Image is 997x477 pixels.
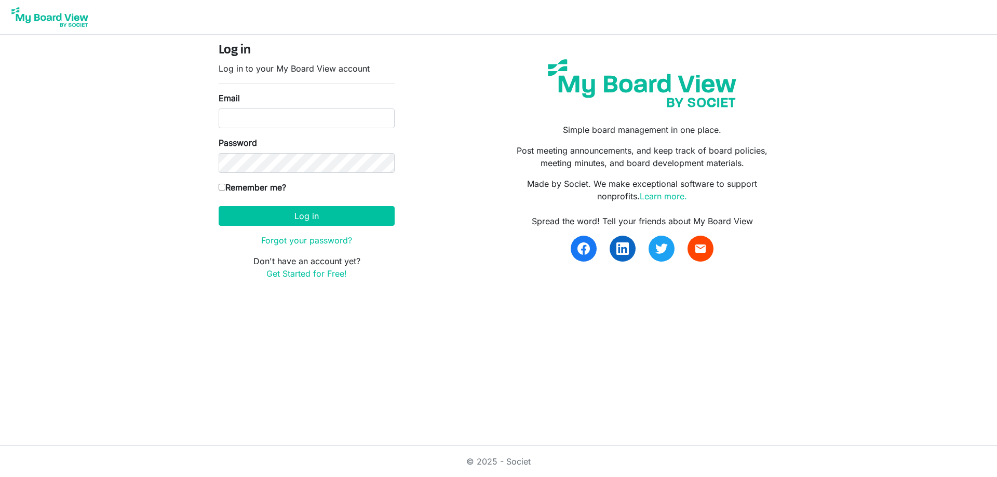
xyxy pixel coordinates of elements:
[540,51,744,115] img: my-board-view-societ.svg
[577,242,590,255] img: facebook.svg
[219,62,395,75] p: Log in to your My Board View account
[261,235,352,246] a: Forgot your password?
[219,206,395,226] button: Log in
[506,215,778,227] div: Spread the word! Tell your friends about My Board View
[219,184,225,190] input: Remember me?
[506,124,778,136] p: Simple board management in one place.
[219,255,395,280] p: Don't have an account yet?
[219,137,257,149] label: Password
[219,43,395,58] h4: Log in
[219,181,286,194] label: Remember me?
[640,191,687,201] a: Learn more.
[506,178,778,202] p: Made by Societ. We make exceptional software to support nonprofits.
[655,242,668,255] img: twitter.svg
[219,92,240,104] label: Email
[506,144,778,169] p: Post meeting announcements, and keep track of board policies, meeting minutes, and board developm...
[616,242,629,255] img: linkedin.svg
[266,268,347,279] a: Get Started for Free!
[694,242,707,255] span: email
[8,4,91,30] img: My Board View Logo
[688,236,713,262] a: email
[466,456,531,467] a: © 2025 - Societ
